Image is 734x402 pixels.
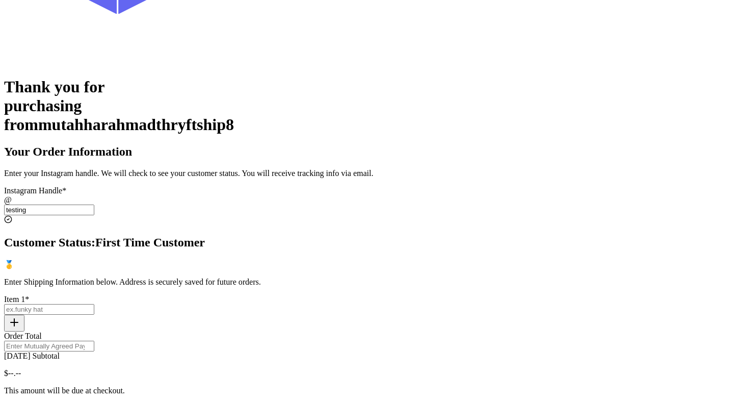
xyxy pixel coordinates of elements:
[4,341,94,351] input: Enter Mutually Agreed Payment
[4,386,730,395] p: This amount will be due at checkout.
[4,195,730,205] div: @
[4,78,730,134] h1: Thank you for purchasing from
[38,115,234,134] span: mutahharahmadthryftship8
[4,369,730,378] p: $ --.--
[4,236,95,249] span: Customer Status:
[4,351,60,360] label: [DATE] Subtotal
[4,295,29,304] label: Item 1
[4,304,94,315] input: ex.funky hat
[4,169,730,178] p: Enter your Instagram handle. We will check to see your customer status. You will receive tracking...
[4,260,14,269] span: 🥇
[4,332,42,340] label: Order Total
[4,145,730,159] h2: Your Order Information
[95,236,205,249] span: First Time Customer
[4,278,730,287] p: Enter Shipping Information below. Address is securely saved for future orders.
[4,186,66,195] label: Instagram Handle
